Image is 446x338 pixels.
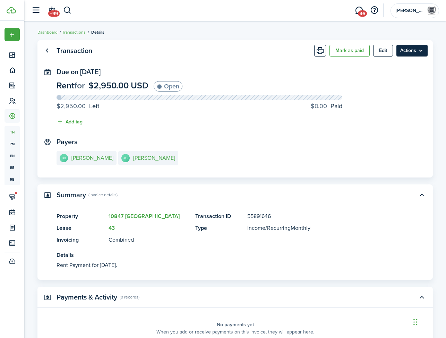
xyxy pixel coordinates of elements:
[37,212,433,280] panel-main-body: Toggle accordion
[247,224,393,232] panel-main-description: /
[247,224,265,232] span: Income
[396,45,428,57] menu-btn: Actions
[63,5,72,16] button: Search
[109,224,115,232] a: 43
[57,224,105,232] panel-main-title: Lease
[5,173,20,185] a: re
[7,7,16,14] img: TenantCloud
[267,224,310,232] span: Recurring Monthly
[314,45,326,57] button: Print
[57,293,117,301] panel-main-title: Payments & Activity
[109,212,180,220] a: 10847 [GEOGRAPHIC_DATA]
[48,10,60,17] span: +99
[57,191,86,199] panel-main-title: Summary
[41,45,53,57] a: Go back
[416,291,428,303] button: Toggle accordion
[57,118,83,126] button: Add tag
[311,102,342,111] progress-caption-label: Paid
[358,10,367,17] span: 46
[57,102,99,111] progress-caption-label: Left
[57,261,393,269] panel-main-description: Rent Payment for [DATE].
[62,29,86,35] a: Transactions
[154,81,182,92] status: Open
[416,189,428,201] button: Toggle accordion
[74,79,85,92] span: for
[413,312,418,332] div: Drag
[57,212,105,220] panel-main-title: Property
[329,45,370,57] button: Mark as paid
[352,2,366,19] a: Messaging
[120,294,139,300] panel-main-subtitle: (0 records)
[195,224,244,232] panel-main-title: Type
[57,138,77,146] panel-main-title: Payers
[57,251,393,259] panel-main-title: Details
[121,154,130,162] avatar-text: JC
[5,162,20,173] a: re
[5,28,20,41] button: Open menu
[247,212,393,220] panel-main-description: 55891646
[5,138,20,150] a: pm
[71,155,113,161] e-details-info-title: [PERSON_NAME]
[29,4,42,17] button: Open sidebar
[57,47,92,55] panel-main-title: Transaction
[217,321,254,328] panel-main-placeholder-title: No payments yet
[57,151,117,165] a: BB[PERSON_NAME]
[5,150,20,162] a: bn
[45,2,58,19] a: Notifications
[195,212,244,220] panel-main-title: Transaction ID
[57,102,86,111] progress-caption-label-value: $2,950.00
[88,79,148,92] span: $2,950.00 USD
[60,154,68,162] avatar-text: BB
[311,102,327,111] progress-caption-label-value: $0.00
[37,29,58,35] a: Dashboard
[57,67,101,77] span: Due on [DATE]
[57,236,105,244] panel-main-title: Invoicing
[373,45,393,57] button: Edit
[411,305,446,338] iframe: Chat Widget
[118,151,178,165] a: JC[PERSON_NAME]
[368,5,380,16] button: Open resource center
[5,126,20,138] a: tn
[426,5,437,16] img: McDaniel Property Group
[57,79,74,92] span: Rent
[91,29,104,35] span: Details
[133,155,175,161] e-details-info-title: [PERSON_NAME]
[156,328,314,336] panel-main-placeholder-description: When you add or receive payments on this invoice, they will appear here.
[396,8,423,13] span: McDaniel Property Group
[396,45,428,57] button: Open menu
[88,192,118,198] panel-main-subtitle: (Invoice details)
[109,236,188,244] panel-main-description: Combined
